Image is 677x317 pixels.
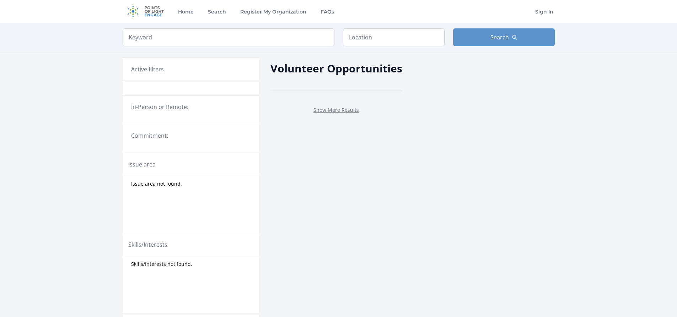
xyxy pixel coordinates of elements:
span: Search [490,33,509,42]
legend: In-Person or Remote: [131,103,251,111]
span: Issue area not found. [131,180,182,187]
button: Search [453,28,555,46]
input: Location [343,28,445,46]
a: Show More Results [313,106,359,113]
input: Keyword [123,28,334,46]
legend: Skills/Interests [128,240,167,249]
h2: Volunteer Opportunities [270,60,402,76]
legend: Issue area [128,160,156,169]
legend: Commitment: [131,131,251,140]
span: Skills/Interests not found. [131,261,192,268]
h3: Active filters [131,65,164,73]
